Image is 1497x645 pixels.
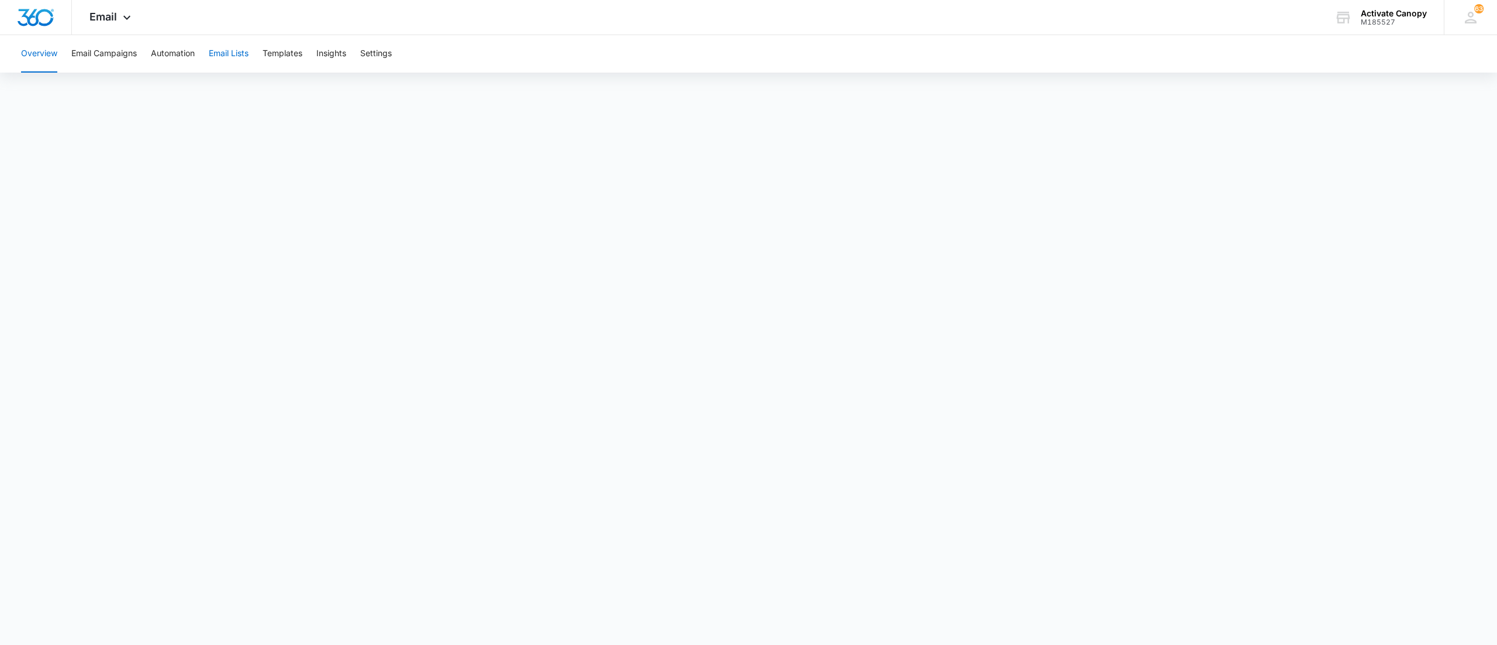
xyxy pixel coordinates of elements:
[71,35,137,73] button: Email Campaigns
[1361,18,1427,26] div: account id
[21,35,57,73] button: Overview
[263,35,302,73] button: Templates
[1474,4,1484,13] div: notifications count
[89,11,117,23] span: Email
[1361,9,1427,18] div: account name
[316,35,346,73] button: Insights
[360,35,392,73] button: Settings
[151,35,195,73] button: Automation
[209,35,249,73] button: Email Lists
[1474,4,1484,13] span: 63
